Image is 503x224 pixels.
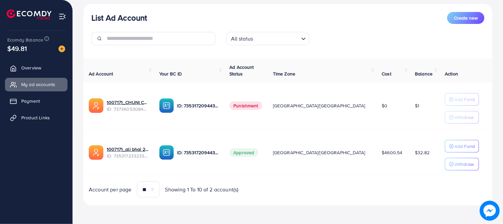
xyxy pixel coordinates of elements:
span: Ad Account Status [229,64,254,77]
span: $0 [382,102,387,109]
img: ic-ba-acc.ded83a64.svg [159,145,174,160]
span: Showing 1 To 10 of 2 account(s) [165,186,239,193]
a: Payment [5,94,67,108]
div: <span class='underline'>1007171_CHUNI CHUTIYA AD ACC_1716801286209</span></br>7373605308482207761 [107,99,149,113]
span: $4600.54 [382,149,402,156]
img: ic-ba-acc.ded83a64.svg [159,98,174,113]
span: $1 [415,102,419,109]
img: image [480,201,500,221]
button: Create new [447,12,484,24]
p: ID: 7353172094433247233 [177,102,219,110]
a: My ad accounts [5,78,67,91]
span: My ad accounts [21,81,55,88]
button: Add Fund [445,93,479,106]
span: $32.82 [415,149,430,156]
span: ID: 7353172332338298896 [107,153,149,159]
a: Overview [5,61,67,74]
span: Time Zone [273,70,295,77]
span: [GEOGRAPHIC_DATA]/[GEOGRAPHIC_DATA] [273,149,365,156]
p: Withdraw [454,160,474,168]
span: Create new [454,15,478,21]
span: Action [445,70,458,77]
div: Search for option [226,32,309,45]
h3: List Ad Account [91,13,147,23]
img: menu [59,13,66,20]
button: Withdraw [445,158,479,170]
input: Search for option [255,33,298,44]
span: Your BC ID [159,70,182,77]
p: Add Fund [454,142,475,150]
a: 1007171_CHUNI CHUTIYA AD ACC_1716801286209 [107,99,149,106]
span: Overview [21,64,41,71]
span: $49.81 [7,44,27,53]
span: Product Links [21,114,50,121]
span: Punishment [229,101,262,110]
button: Withdraw [445,111,479,124]
img: logo [7,9,52,20]
img: ic-ads-acc.e4c84228.svg [89,145,103,160]
span: [GEOGRAPHIC_DATA]/[GEOGRAPHIC_DATA] [273,102,365,109]
span: All status [230,34,255,44]
a: 1007171_ali bhai 212_1712043871986 [107,146,149,153]
a: Product Links [5,111,67,124]
span: Cost [382,70,391,77]
span: Ecomdy Balance [7,37,43,43]
span: ID: 7373605308482207761 [107,106,149,112]
span: Account per page [89,186,132,193]
span: Approved [229,148,258,157]
p: Withdraw [454,113,474,121]
span: Ad Account [89,70,113,77]
div: <span class='underline'>1007171_ali bhai 212_1712043871986</span></br>7353172332338298896 [107,146,149,160]
span: Payment [21,98,40,104]
button: Add Fund [445,140,479,153]
p: ID: 7353172094433247233 [177,149,219,157]
span: Balance [415,70,433,77]
img: ic-ads-acc.e4c84228.svg [89,98,103,113]
img: image [59,46,65,52]
p: Add Fund [454,95,475,103]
